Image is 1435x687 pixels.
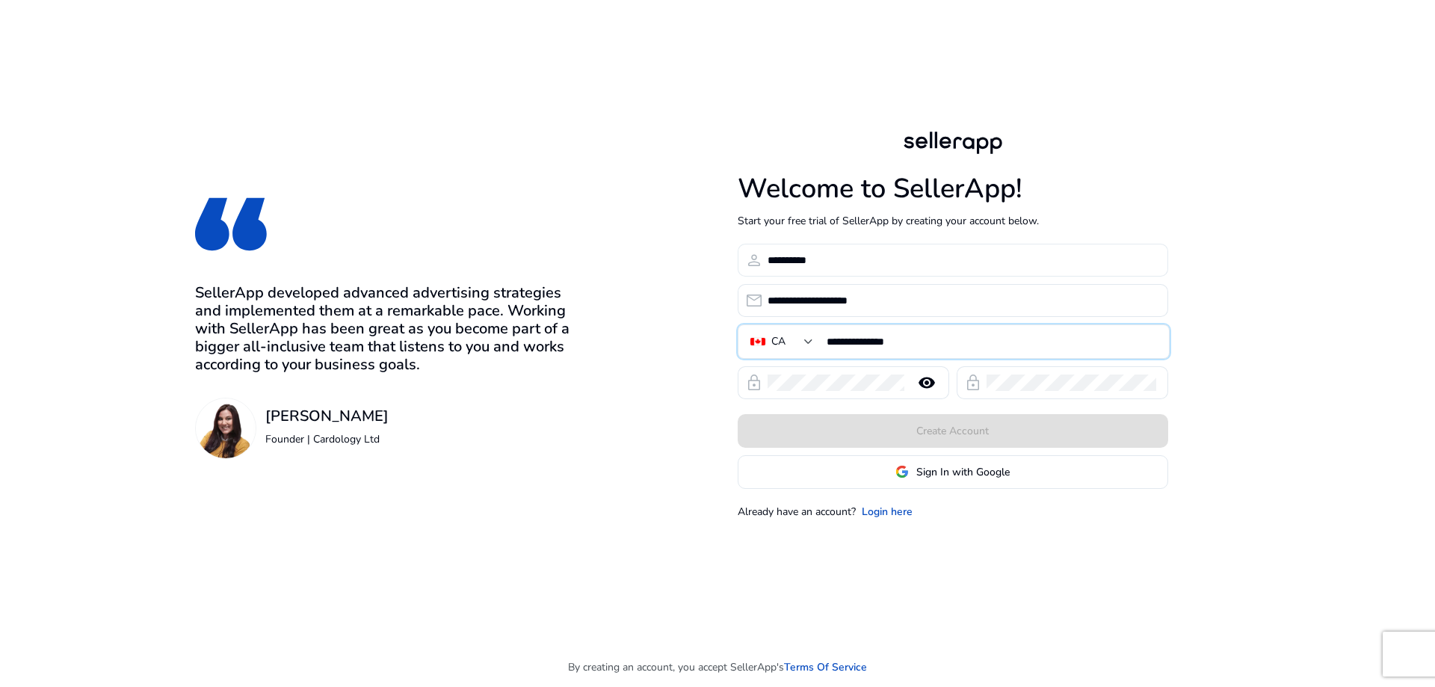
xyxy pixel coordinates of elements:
[862,504,913,520] a: Login here
[916,464,1010,480] span: Sign In with Google
[738,504,856,520] p: Already have an account?
[895,465,909,478] img: google-logo.svg
[265,431,389,447] p: Founder | Cardology Ltd
[738,455,1168,489] button: Sign In with Google
[738,213,1168,229] p: Start your free trial of SellerApp by creating your account below.
[195,284,578,374] h3: SellerApp developed advanced advertising strategies and implemented them at a remarkable pace. Wo...
[909,374,945,392] mat-icon: remove_red_eye
[745,251,763,269] span: person
[265,407,389,425] h3: [PERSON_NAME]
[738,173,1168,205] h1: Welcome to SellerApp!
[745,292,763,309] span: email
[784,659,867,675] a: Terms Of Service
[745,374,763,392] span: lock
[964,374,982,392] span: lock
[771,333,786,350] div: CA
